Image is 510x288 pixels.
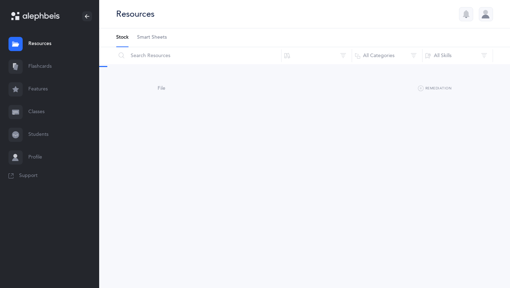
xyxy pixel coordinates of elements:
[422,47,493,64] button: All Skills
[137,34,167,41] span: Smart Sheets
[158,85,165,91] span: File
[116,47,282,64] input: Search Resources
[352,47,423,64] button: All Categories
[116,8,154,20] div: Resources
[19,172,38,179] span: Support
[418,84,452,93] button: Remediation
